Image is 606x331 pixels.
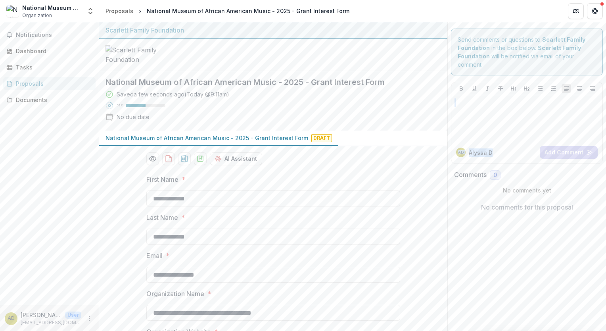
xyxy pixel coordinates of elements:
[102,5,136,17] a: Proposals
[105,134,308,142] p: National Museum of African American Music - 2025 - Grant Interest Form
[147,7,349,15] div: National Museum of African American Music - 2025 - Grant Interest Form
[146,213,178,222] p: Last Name
[6,5,19,17] img: National Museum of African American Music
[146,175,178,184] p: First Name
[3,29,96,41] button: Notifications
[481,202,573,212] p: No comments for this proposal
[493,172,497,179] span: 0
[117,113,150,121] div: No due date
[8,316,15,321] div: Alyssa Dituro
[496,84,505,93] button: Strike
[16,63,89,71] div: Tasks
[451,29,603,75] div: Send comments or questions to in the box below. will be notified via email of your comment.
[458,150,464,154] div: Alyssa Dituro
[16,96,89,104] div: Documents
[3,77,96,90] a: Proposals
[3,44,96,58] a: Dashboard
[105,77,428,87] h2: National Museum of African American Music - 2025 - Grant Interest Form
[85,3,96,19] button: Open entity switcher
[146,152,159,165] button: Preview 3eab2e1c-a790-4276-89f1-ff08363462b1-0.pdf
[3,61,96,74] a: Tasks
[540,146,598,159] button: Add Comment
[21,311,62,319] p: [PERSON_NAME]
[210,152,262,165] button: AI Assistant
[575,84,584,93] button: Align Center
[454,186,600,194] p: No comments yet
[22,12,52,19] span: Organization
[21,319,81,326] p: [EMAIL_ADDRESS][DOMAIN_NAME]
[105,7,133,15] div: Proposals
[117,103,123,108] p: 50 %
[162,152,175,165] button: download-proposal
[84,314,94,323] button: More
[470,84,479,93] button: Underline
[568,3,584,19] button: Partners
[483,84,492,93] button: Italicize
[587,3,603,19] button: Get Help
[548,84,558,93] button: Ordered List
[469,148,493,157] p: Alyssa D
[509,84,518,93] button: Heading 1
[535,84,545,93] button: Bullet List
[105,45,185,64] img: Scarlett Family Foundation
[588,84,597,93] button: Align Right
[194,152,207,165] button: download-proposal
[3,93,96,106] a: Documents
[117,90,229,98] div: Saved a few seconds ago ( Today @ 9:11am )
[16,79,89,88] div: Proposals
[454,171,487,179] h2: Comments
[22,4,82,12] div: National Museum of African American Music
[16,47,89,55] div: Dashboard
[105,25,441,35] div: Scarlett Family Foundation
[562,84,571,93] button: Align Left
[178,152,191,165] button: download-proposal
[456,84,466,93] button: Bold
[146,251,163,260] p: Email
[311,134,332,142] span: Draft
[522,84,531,93] button: Heading 2
[16,32,92,38] span: Notifications
[146,289,204,298] p: Organization Name
[65,312,81,319] p: User
[102,5,353,17] nav: breadcrumb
